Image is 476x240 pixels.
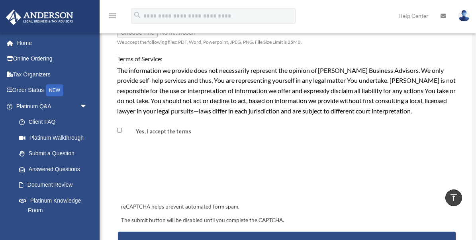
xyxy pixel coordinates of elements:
[11,161,100,177] a: Answered Questions
[6,82,100,99] a: Order StatusNEW
[108,14,117,21] a: menu
[11,130,100,146] a: Platinum Walkthrough
[445,189,462,206] a: vertical_align_top
[46,84,63,96] div: NEW
[133,11,142,20] i: search
[11,146,100,162] a: Submit a Question
[117,55,456,63] h4: Terms of Service:
[118,216,456,225] div: The submit button will be disabled until you complete the CAPTCHA.
[117,39,302,45] span: We accept the following files: PDF, Word, Powerpoint, JPEG, PNG. File Size Limit is 25MB.
[4,10,76,25] img: Anderson Advisors Platinum Portal
[6,35,100,51] a: Home
[449,193,458,202] i: vertical_align_top
[11,177,96,193] a: Document Review
[6,66,100,82] a: Tax Organizers
[108,11,117,21] i: menu
[11,193,100,218] a: Platinum Knowledge Room
[119,155,240,186] iframe: reCAPTCHA
[11,114,100,130] a: Client FAQ
[458,10,470,21] img: User Pic
[118,202,456,212] div: reCAPTCHA helps prevent automated form spam.
[80,98,96,115] span: arrow_drop_down
[117,65,456,116] div: The information we provide does not necessarily represent the opinion of [PERSON_NAME] Business A...
[6,98,100,114] a: Platinum Q&Aarrow_drop_down
[123,128,194,135] label: Yes, I accept the terms
[6,51,100,67] a: Online Ordering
